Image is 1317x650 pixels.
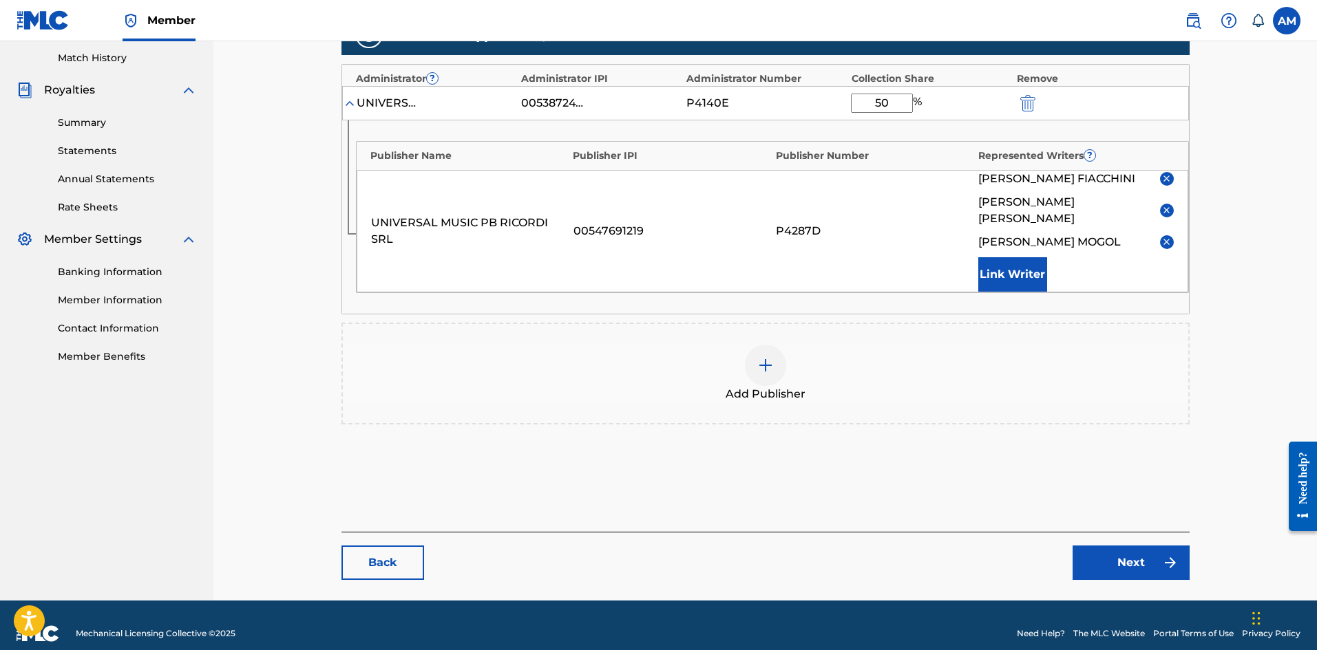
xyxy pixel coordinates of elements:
img: remove-from-list-button [1161,173,1172,184]
span: [PERSON_NAME] MOGOL [978,234,1121,250]
a: Public Search [1179,7,1207,34]
span: Mechanical Licensing Collective © 2025 [76,627,235,640]
span: ? [427,73,438,84]
div: Administrator IPI [521,72,679,86]
div: Collection Share [852,72,1010,86]
img: expand [180,231,197,248]
a: Contact Information [58,321,197,336]
img: logo [17,625,59,642]
div: Administrator [356,72,514,86]
div: Publisher Name [370,149,567,163]
a: Member Benefits [58,349,197,364]
span: ? [1084,150,1095,161]
a: Rate Sheets [58,200,197,215]
img: add [757,357,774,373]
a: Need Help? [1017,627,1065,640]
a: Back [341,545,424,580]
div: Help [1215,7,1243,34]
img: MLC Logo [17,10,70,30]
iframe: Resource Center [1278,431,1317,542]
span: Member Settings [44,231,142,248]
div: Represented Writers [978,149,1174,163]
img: expand-cell-toggle [343,96,357,110]
img: Top Rightsholder [123,12,139,29]
img: Royalties [17,82,33,98]
div: Drag [1252,598,1261,639]
span: [PERSON_NAME] FIACCHINI [978,171,1135,187]
span: [PERSON_NAME] [PERSON_NAME] [978,194,1150,227]
a: Match History [58,51,197,65]
div: 00547691219 [573,223,769,239]
img: search [1185,12,1201,29]
span: Royalties [44,82,95,98]
div: Administrator Number [686,72,845,86]
a: Privacy Policy [1242,627,1300,640]
button: Link Writer [978,257,1047,292]
div: Remove [1017,72,1175,86]
img: 12a2ab48e56ec057fbd8.svg [1020,95,1035,111]
div: UNIVERSAL MUSIC PB RICORDI SRL [371,215,567,248]
img: remove-from-list-button [1161,205,1172,215]
div: Notifications [1251,14,1265,28]
a: Portal Terms of Use [1153,627,1234,640]
div: Publisher IPI [573,149,769,163]
div: P4287D [776,223,971,239]
img: f7272a7cc735f4ea7f67.svg [1162,554,1179,571]
div: User Menu [1273,7,1300,34]
a: Next [1073,545,1190,580]
a: Member Information [58,293,197,307]
img: Member Settings [17,231,33,248]
a: The MLC Website [1073,627,1145,640]
span: % [913,94,925,113]
span: Add Publisher [726,386,805,402]
a: Statements [58,144,197,158]
a: Banking Information [58,265,197,279]
img: expand [180,82,197,98]
img: remove-from-list-button [1161,237,1172,247]
iframe: Chat Widget [1248,584,1317,650]
a: Annual Statements [58,172,197,186]
span: Member [147,12,196,28]
a: Summary [58,116,197,130]
img: help [1221,12,1237,29]
div: Publisher Number [776,149,972,163]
